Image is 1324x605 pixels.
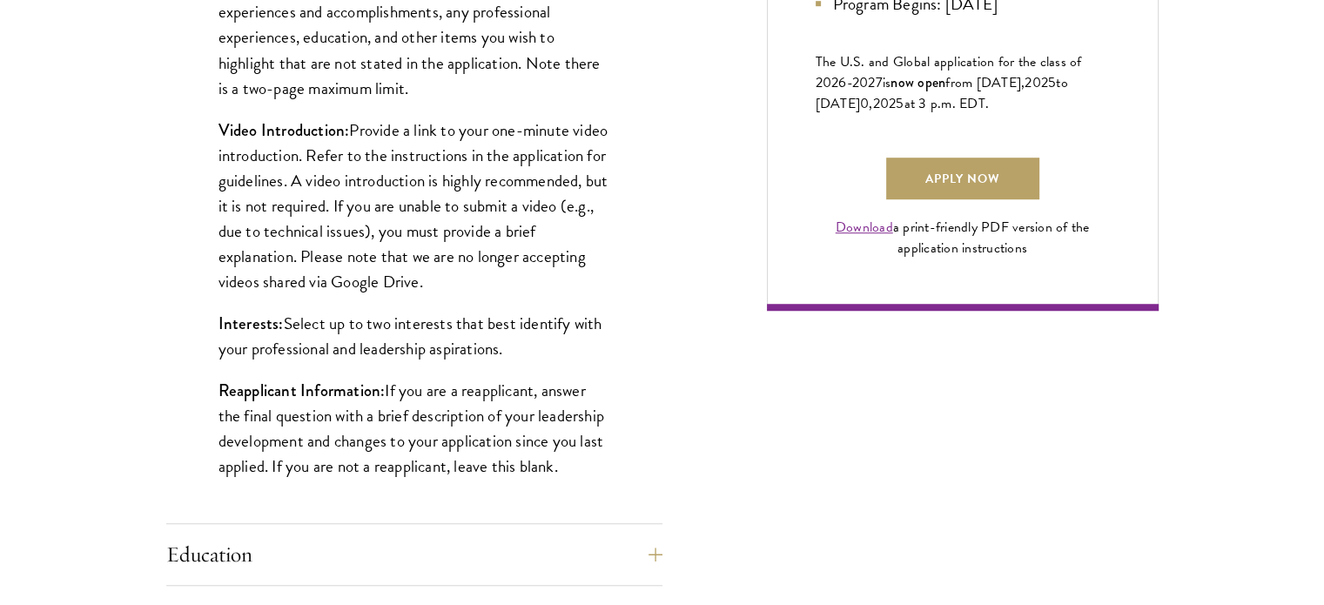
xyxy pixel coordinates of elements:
span: 7 [876,72,883,93]
strong: Interests: [218,312,284,335]
span: 6 [838,72,846,93]
span: 5 [1048,72,1056,93]
span: , [869,93,872,114]
span: 202 [1025,72,1048,93]
p: Provide a link to your one-minute video introduction. Refer to the instructions in the applicatio... [218,118,610,294]
strong: Video Introduction: [218,118,350,142]
span: is [883,72,891,93]
span: 202 [873,93,897,114]
span: -202 [847,72,876,93]
span: to [DATE] [816,72,1068,114]
span: from [DATE], [945,72,1025,93]
span: at 3 p.m. EDT. [904,93,990,114]
button: Education [166,534,662,575]
span: 5 [896,93,904,114]
a: Download [836,217,893,238]
p: If you are a reapplicant, answer the final question with a brief description of your leadership d... [218,378,610,479]
a: Apply Now [886,158,1039,199]
span: The U.S. and Global application for the class of 202 [816,51,1082,93]
div: a print-friendly PDF version of the application instructions [816,217,1110,259]
span: now open [891,72,945,92]
span: 0 [860,93,869,114]
strong: Reapplicant Information: [218,379,386,402]
p: Select up to two interests that best identify with your professional and leadership aspirations. [218,311,610,361]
